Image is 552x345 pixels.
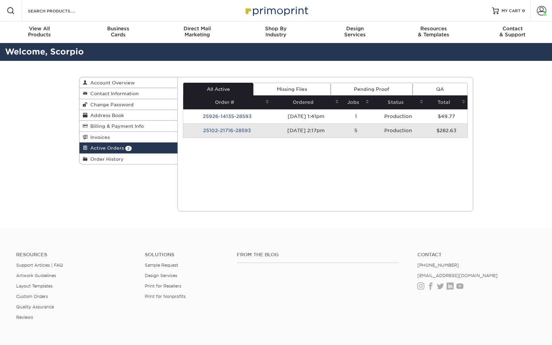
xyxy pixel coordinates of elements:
a: Contact Information [79,88,178,99]
th: Order # [183,95,271,109]
a: BusinessCards [79,22,158,43]
td: 5 [341,123,371,138]
div: Marketing [158,26,236,38]
span: Contact [473,26,552,32]
a: All Active [183,83,253,95]
th: Jobs [341,95,371,109]
span: Account Overview [88,80,135,85]
a: Address Book [79,110,178,121]
a: Contact [417,252,536,258]
a: Billing & Payment Info [79,121,178,131]
th: Status [371,95,425,109]
a: Shop ByIndustry [236,22,315,43]
a: Order History [79,154,178,164]
a: Invoices [79,132,178,143]
h4: From the Blog [237,252,399,258]
td: Production [371,109,425,123]
span: Active Orders [88,145,124,151]
span: Order History [88,156,124,162]
span: Billing & Payment Info [88,123,144,129]
a: QA [413,83,467,95]
a: Missing Files [253,83,330,95]
div: Cards [79,26,158,38]
a: Print for Nonprofits [145,294,186,299]
a: Quality Assurance [16,304,54,309]
a: Print for Resellers [145,283,181,289]
span: Address Book [88,113,124,118]
td: 25926-14135-28593 [183,109,271,123]
div: & Support [473,26,552,38]
a: Pending Proof [331,83,413,95]
a: Reviews [16,315,33,320]
a: [PHONE_NUMBER] [417,263,459,268]
a: Custom Orders [16,294,48,299]
a: Layout Templates [16,283,53,289]
a: Contact& Support [473,22,552,43]
div: Industry [236,26,315,38]
td: Production [371,123,425,138]
td: [DATE] 2:17pm [271,123,341,138]
th: Total [425,95,467,109]
span: Shop By [236,26,315,32]
div: & Templates [394,26,473,38]
h4: Resources [16,252,135,258]
td: 25102-21716-28593 [183,123,271,138]
a: Change Password [79,99,178,110]
img: Primoprint [242,3,310,18]
span: MY CART [501,8,521,14]
a: Active Orders 2 [79,143,178,153]
span: Design [316,26,394,32]
a: Direct MailMarketing [158,22,236,43]
a: Sample Request [145,263,178,268]
a: Account Overview [79,77,178,88]
a: DesignServices [316,22,394,43]
a: Resources& Templates [394,22,473,43]
a: Design Services [145,273,177,278]
span: Direct Mail [158,26,236,32]
h4: Solutions [145,252,227,258]
input: SEARCH PRODUCTS..... [27,7,93,15]
td: $282.63 [425,123,467,138]
th: Ordered [271,95,341,109]
div: Services [316,26,394,38]
td: [DATE] 1:41pm [271,109,341,123]
span: Resources [394,26,473,32]
span: Change Password [88,102,134,107]
span: Business [79,26,158,32]
span: Invoices [88,135,110,140]
span: 2 [125,146,132,151]
span: Contact Information [88,91,139,96]
a: Support Articles | FAQ [16,263,63,268]
span: 0 [522,8,525,13]
td: 1 [341,109,371,123]
a: [EMAIL_ADDRESS][DOMAIN_NAME] [417,273,498,278]
td: $49.77 [425,109,467,123]
a: Artwork Guidelines [16,273,56,278]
